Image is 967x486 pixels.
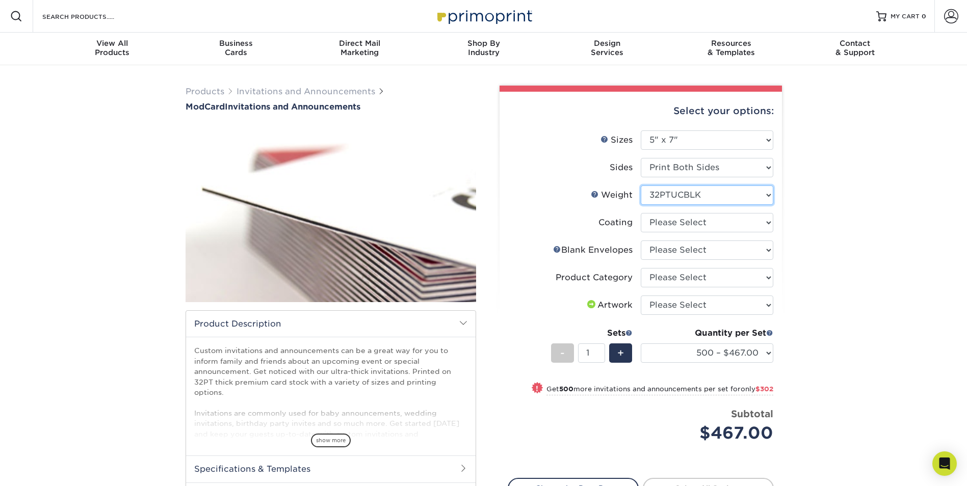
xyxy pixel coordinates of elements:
[617,345,624,361] span: +
[793,33,917,65] a: Contact& Support
[556,272,633,284] div: Product Category
[422,39,545,57] div: Industry
[641,327,773,339] div: Quantity per Set
[186,102,476,112] a: ModCardInvitations and Announcements
[186,87,224,96] a: Products
[793,39,917,57] div: & Support
[648,421,773,445] div: $467.00
[591,189,633,201] div: Weight
[545,39,669,57] div: Services
[546,385,773,395] small: Get more invitations and announcements per set for
[560,345,565,361] span: -
[186,113,476,313] img: ModCard 01
[237,87,375,96] a: Invitations and Announcements
[545,33,669,65] a: DesignServices
[553,244,633,256] div: Blank Envelopes
[508,92,774,130] div: Select your options:
[50,33,174,65] a: View AllProducts
[731,408,773,419] strong: Subtotal
[41,10,141,22] input: SEARCH PRODUCTS.....
[433,5,535,27] img: Primoprint
[186,102,476,112] h1: Invitations and Announcements
[669,39,793,57] div: & Templates
[559,385,573,393] strong: 500
[551,327,633,339] div: Sets
[422,39,545,48] span: Shop By
[50,39,174,48] span: View All
[536,383,538,394] span: !
[793,39,917,48] span: Contact
[741,385,773,393] span: only
[298,39,422,48] span: Direct Mail
[186,455,476,482] h2: Specifications & Templates
[598,217,633,229] div: Coating
[755,385,773,393] span: $302
[891,12,920,21] span: MY CART
[600,134,633,146] div: Sizes
[669,33,793,65] a: Resources& Templates
[585,299,633,311] div: Artwork
[545,39,669,48] span: Design
[669,39,793,48] span: Resources
[174,39,298,48] span: Business
[174,39,298,57] div: Cards
[610,161,633,174] div: Sides
[186,102,225,112] span: ModCard
[298,33,422,65] a: Direct MailMarketing
[932,451,957,476] div: Open Intercom Messenger
[422,33,545,65] a: Shop ByIndustry
[174,33,298,65] a: BusinessCards
[186,311,476,337] h2: Product Description
[311,434,351,447] span: show more
[922,13,926,20] span: 0
[50,39,174,57] div: Products
[194,345,467,480] p: Custom invitations and announcements can be a great way for you to inform family and friends abou...
[298,39,422,57] div: Marketing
